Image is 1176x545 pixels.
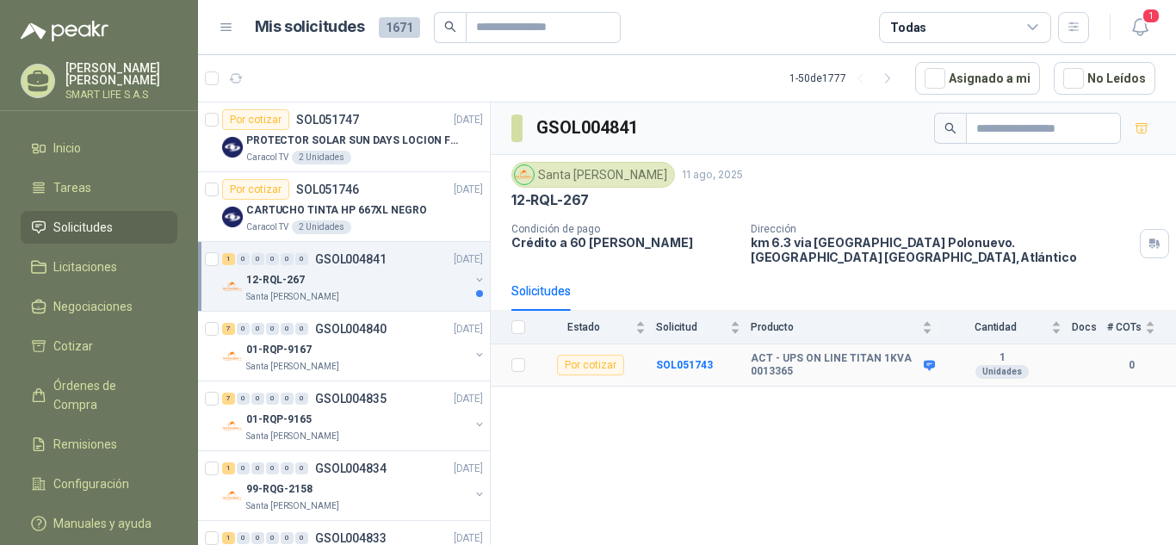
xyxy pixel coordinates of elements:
[21,211,177,244] a: Solicitudes
[21,468,177,500] a: Configuración
[281,253,294,265] div: 0
[246,290,339,304] p: Santa [PERSON_NAME]
[21,171,177,204] a: Tareas
[65,90,177,100] p: SMART LIFE S.A.S
[222,323,235,335] div: 7
[237,253,250,265] div: 0
[266,532,279,544] div: 0
[789,65,901,92] div: 1 - 50 de 1777
[1142,8,1161,24] span: 1
[251,253,264,265] div: 0
[222,388,486,443] a: 7 0 0 0 0 0 GSOL004835[DATE] Company Logo01-RQP-9165Santa [PERSON_NAME]
[682,167,743,183] p: 11 ago, 2025
[237,323,250,335] div: 0
[21,369,177,421] a: Órdenes de Compra
[255,15,365,40] h1: Mis solicitudes
[315,253,387,265] p: GSOL004841
[943,321,1048,333] span: Cantidad
[222,346,243,367] img: Company Logo
[511,162,675,188] div: Santa [PERSON_NAME]
[281,462,294,474] div: 0
[454,182,483,198] p: [DATE]
[943,351,1061,365] b: 1
[315,532,387,544] p: GSOL004833
[656,311,751,344] th: Solicitud
[751,223,1133,235] p: Dirección
[53,218,113,237] span: Solicitudes
[237,532,250,544] div: 0
[251,462,264,474] div: 0
[53,435,117,454] span: Remisiones
[266,462,279,474] div: 0
[21,330,177,362] a: Cotizar
[890,18,926,37] div: Todas
[21,21,108,41] img: Logo peakr
[222,109,289,130] div: Por cotizar
[21,428,177,461] a: Remisiones
[21,251,177,283] a: Licitaciones
[222,462,235,474] div: 1
[266,393,279,405] div: 0
[315,462,387,474] p: GSOL004834
[222,458,486,513] a: 1 0 0 0 0 0 GSOL004834[DATE] Company Logo99-RQG-2158Santa [PERSON_NAME]
[295,462,308,474] div: 0
[222,249,486,304] a: 1 0 0 0 0 0 GSOL004841[DATE] Company Logo12-RQL-267Santa [PERSON_NAME]
[292,220,351,234] div: 2 Unidades
[315,393,387,405] p: GSOL004835
[536,115,641,141] h3: GSOL004841
[251,532,264,544] div: 0
[21,132,177,164] a: Inicio
[251,393,264,405] div: 0
[222,276,243,297] img: Company Logo
[222,137,243,158] img: Company Logo
[656,321,727,333] span: Solicitud
[53,178,91,197] span: Tareas
[53,474,129,493] span: Configuración
[53,514,152,533] span: Manuales y ayuda
[246,202,427,219] p: CARTUCHO TINTA HP 667XL NEGRO
[656,359,713,371] a: SOL051743
[237,462,250,474] div: 0
[246,220,288,234] p: Caracol TV
[53,257,117,276] span: Licitaciones
[222,253,235,265] div: 1
[21,290,177,323] a: Negociaciones
[454,391,483,407] p: [DATE]
[295,253,308,265] div: 0
[292,151,351,164] div: 2 Unidades
[246,133,461,149] p: PROTECTOR SOLAR SUN DAYS LOCION FPS 50 CAJA X 24 UN
[557,355,624,375] div: Por cotizar
[944,122,956,134] span: search
[511,235,737,250] p: Crédito a 60 [PERSON_NAME]
[222,486,243,506] img: Company Logo
[751,352,919,379] b: ACT - UPS ON LINE TITAN 1KVA 0013365
[1107,357,1155,374] b: 0
[295,323,308,335] div: 0
[198,172,490,242] a: Por cotizarSOL051746[DATE] Company LogoCARTUCHO TINTA HP 667XL NEGROCaracol TV2 Unidades
[1054,62,1155,95] button: No Leídos
[511,223,737,235] p: Condición de pago
[315,323,387,335] p: GSOL004840
[515,165,534,184] img: Company Logo
[454,251,483,268] p: [DATE]
[222,207,243,227] img: Company Logo
[454,461,483,477] p: [DATE]
[21,507,177,540] a: Manuales y ayuda
[1107,321,1142,333] span: # COTs
[751,321,919,333] span: Producto
[53,376,161,414] span: Órdenes de Compra
[1072,311,1107,344] th: Docs
[246,342,312,358] p: 01-RQP-9167
[943,311,1072,344] th: Cantidad
[53,297,133,316] span: Negociaciones
[454,321,483,338] p: [DATE]
[511,191,589,209] p: 12-RQL-267
[296,114,359,126] p: SOL051747
[266,323,279,335] div: 0
[454,112,483,128] p: [DATE]
[53,139,81,158] span: Inicio
[751,235,1133,264] p: km 6.3 via [GEOGRAPHIC_DATA] Polonuevo. [GEOGRAPHIC_DATA] [GEOGRAPHIC_DATA] , Atlántico
[296,183,359,195] p: SOL051746
[246,481,313,498] p: 99-RQG-2158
